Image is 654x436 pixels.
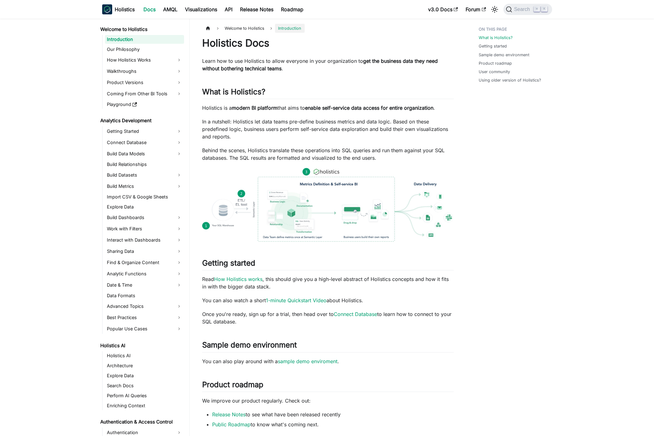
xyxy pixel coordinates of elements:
a: Data Formats [105,291,184,300]
a: Getting Started [105,126,184,136]
p: In a nutshell: Holistics let data teams pre-define business metrics and data logic. Based on thes... [202,118,454,140]
li: to know what's coming next. [212,421,454,428]
nav: Docs sidebar [96,19,190,436]
strong: enable self-service data access for entire organization [305,105,433,111]
li: to see what have been released recently [212,411,454,418]
a: Date & Time [105,280,184,290]
a: HolisticsHolistics [102,4,135,14]
a: Introduction [105,35,184,44]
span: Introduction [275,24,304,33]
a: Home page [202,24,214,33]
a: Authentication & Access Control [98,418,184,426]
a: Search Docs [105,381,184,390]
strong: modern BI platform [232,105,277,111]
a: v3.0 Docs [424,4,462,14]
a: Enriching Context [105,401,184,410]
a: Import CSV & Google Sheets [105,193,184,201]
img: How Holistics fits in your Data Stack [202,168,454,242]
a: Welcome to Holistics [98,25,184,34]
h2: Sample demo environment [202,340,454,352]
a: Build Metrics [105,181,184,191]
p: Behind the scenes, Holistics translate these operations into SQL queries and run them against you... [202,147,454,162]
a: Perform AI Queries [105,391,184,400]
nav: Breadcrumbs [202,24,454,33]
a: Product roadmap [479,60,512,66]
a: Connect Database [334,311,377,317]
h2: Product roadmap [202,380,454,392]
kbd: ⌘ [534,6,540,12]
p: Read , this should give you a high-level abstract of Holistics concepts and how it fits in with t... [202,275,454,290]
span: Welcome to Holistics [222,24,267,33]
p: Learn how to use Holistics to allow everyone in your organization to . [202,57,454,72]
b: Holistics [115,6,135,13]
button: Search (Command+K) [503,4,552,15]
p: Holistics is a that aims to . [202,104,454,112]
a: Public Roadmap [212,421,251,428]
a: Best Practices [105,313,184,323]
a: Sample demo environment [479,52,529,58]
h2: What is Holistics? [202,87,454,99]
img: Holistics [102,4,112,14]
a: Analytics Development [98,116,184,125]
a: Analytic Functions [105,269,184,279]
a: User community [479,69,510,75]
a: Architecture [105,361,184,370]
p: Once you're ready, sign up for a trial, then head over to to learn how to connect to your SQL dat... [202,310,454,325]
a: How Holistics works [214,276,262,282]
span: Search [512,7,534,12]
a: Release Notes [212,411,246,418]
a: Roadmap [277,4,307,14]
a: API [221,4,236,14]
a: What is Holistics? [479,35,513,41]
a: Getting started [479,43,507,49]
a: Build Relationships [105,160,184,169]
a: Explore Data [105,371,184,380]
a: Coming From Other BI Tools [105,89,184,99]
a: Docs [140,4,159,14]
a: Holistics AI [105,351,184,360]
p: You can also watch a short about Holistics. [202,297,454,304]
a: Interact with Dashboards [105,235,184,245]
a: Product Versions [105,78,184,88]
a: 1-minute Quickstart Video [266,297,327,303]
a: Find & Organize Content [105,258,184,268]
a: Holistics AI [98,341,184,350]
a: Popular Use Cases [105,324,184,334]
button: Switch between dark and light mode (currently light mode) [490,4,500,14]
h1: Holistics Docs [202,37,454,49]
a: How Holistics Works [105,55,184,65]
a: Walkthroughs [105,66,184,76]
a: Visualizations [181,4,221,14]
a: Explore Data [105,203,184,211]
a: Release Notes [236,4,277,14]
a: Connect Database [105,138,184,148]
a: Build Dashboards [105,213,184,223]
p: You can also play around with a . [202,358,454,365]
a: AMQL [159,4,181,14]
h2: Getting started [202,258,454,270]
a: sample demo enviroment [278,358,337,364]
a: Advanced Topics [105,301,184,311]
a: Using older version of Holistics? [479,77,541,83]
a: Forum [462,4,490,14]
a: Build Data Models [105,149,184,159]
a: Playground [105,100,184,109]
a: Work with Filters [105,224,184,234]
p: We improve our product regularly. Check out: [202,397,454,404]
kbd: K [541,6,547,12]
a: Our Philosophy [105,45,184,54]
a: Sharing Data [105,246,184,256]
a: Build Datasets [105,170,184,180]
